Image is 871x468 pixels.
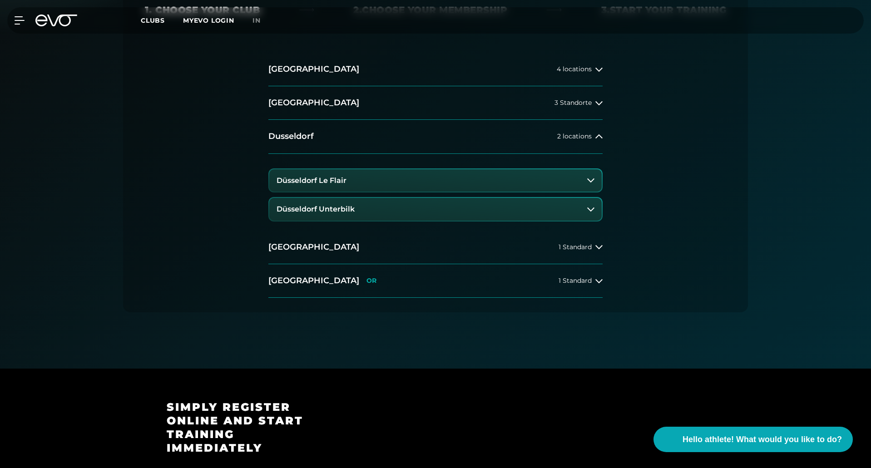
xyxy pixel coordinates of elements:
[268,231,603,264] button: [GEOGRAPHIC_DATA]1 Standard
[268,276,359,286] font: [GEOGRAPHIC_DATA]
[557,132,561,140] font: 2
[268,53,603,86] button: [GEOGRAPHIC_DATA]4 locations
[269,198,602,221] button: Düsseldorf Unterbilk
[141,16,183,25] a: Clubs
[653,427,853,452] button: Hello athlete! What would you like to do?
[268,131,314,141] font: Dusseldorf
[268,98,359,108] font: [GEOGRAPHIC_DATA]
[268,64,359,74] font: [GEOGRAPHIC_DATA]
[268,120,603,153] button: Dusseldorf2 locations
[366,276,376,285] font: OR
[554,99,592,106] span: 3 Standorte
[563,132,592,140] font: locations
[268,264,603,298] button: [GEOGRAPHIC_DATA]OR1 Standard
[268,86,603,120] button: [GEOGRAPHIC_DATA]3 Standorte
[268,242,359,252] font: [GEOGRAPHIC_DATA]
[559,243,561,251] font: 1
[269,169,602,192] button: Düsseldorf Le Flair
[141,16,165,25] span: Clubs
[563,276,592,285] font: Standard
[277,205,355,213] h3: Düsseldorf Unterbilk
[563,243,592,251] font: Standard
[683,435,842,444] font: Hello athlete! What would you like to do?
[167,400,303,454] font: Simply register online and start training immediately
[183,16,234,25] a: MYEVO LOGIN
[252,16,261,25] font: in
[277,177,346,185] h3: Düsseldorf Le Flair
[252,15,272,26] a: in
[557,65,561,73] font: 4
[563,65,592,73] font: locations
[559,276,561,285] font: 1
